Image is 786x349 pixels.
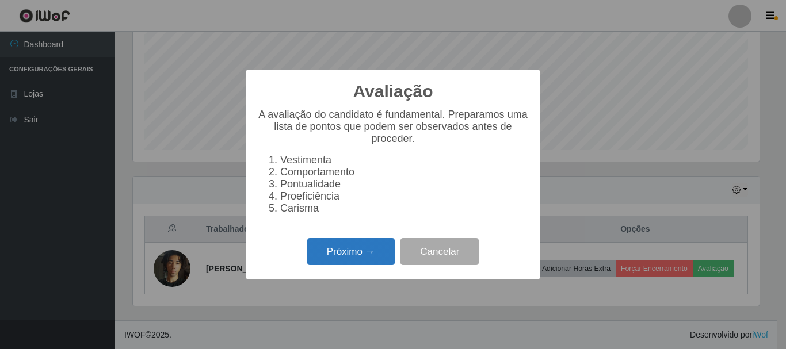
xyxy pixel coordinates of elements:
li: Vestimenta [280,154,529,166]
li: Carisma [280,202,529,214]
p: A avaliação do candidato é fundamental. Preparamos uma lista de pontos que podem ser observados a... [257,109,529,145]
li: Pontualidade [280,178,529,190]
h2: Avaliação [353,81,433,102]
li: Comportamento [280,166,529,178]
button: Próximo → [307,238,395,265]
button: Cancelar [400,238,479,265]
li: Proeficiência [280,190,529,202]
